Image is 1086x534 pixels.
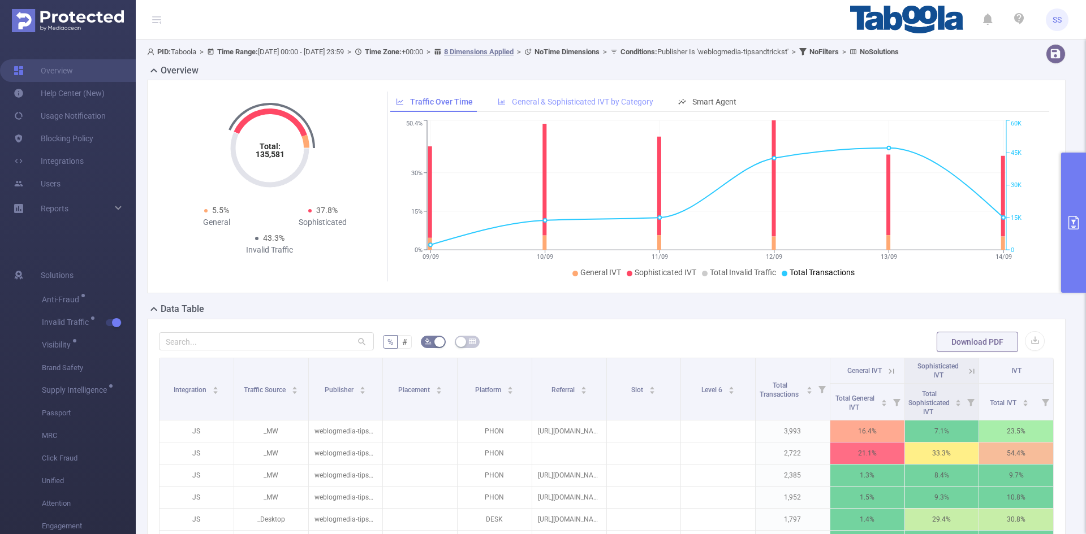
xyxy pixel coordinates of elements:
[830,509,904,530] p: 1.4%
[692,97,736,106] span: Smart Agent
[651,253,667,261] tspan: 11/09
[292,389,298,393] i: icon: caret-down
[41,197,68,220] a: Reports
[580,385,587,388] i: icon: caret-up
[1011,149,1022,157] tspan: 45K
[316,206,338,215] span: 37.8%
[42,318,93,326] span: Invalid Traffic
[160,442,234,464] p: JS
[458,420,532,442] p: PHON
[309,420,383,442] p: weblogmedia-tipsandtrickst
[444,47,514,56] u: 8 Dimensions Applied
[649,389,656,393] i: icon: caret-down
[580,268,621,277] span: General IVT
[580,385,587,392] div: Sort
[415,246,423,254] tspan: 0%
[309,487,383,508] p: weblogmedia-tipsandtrickst
[41,264,74,286] span: Solutions
[244,386,287,394] span: Traffic Source
[507,385,514,388] i: icon: caret-up
[635,268,696,277] span: Sophisticated IVT
[830,464,904,486] p: 1.3%
[411,170,423,177] tspan: 30%
[835,394,874,411] span: Total General IVT
[217,47,258,56] b: Time Range:
[905,420,979,442] p: 7.1%
[600,47,610,56] span: >
[979,509,1053,530] p: 30.8%
[14,150,84,172] a: Integrations
[979,442,1053,464] p: 54.4%
[196,47,207,56] span: >
[365,47,402,56] b: Time Zone:
[512,97,653,106] span: General & Sophisticated IVT by Category
[160,464,234,486] p: JS
[411,208,423,215] tspan: 15%
[620,47,657,56] b: Conditions :
[710,268,776,277] span: Total Invalid Traffic
[212,385,219,392] div: Sort
[806,385,813,392] div: Sort
[790,268,855,277] span: Total Transactions
[766,253,782,261] tspan: 12/09
[42,470,136,492] span: Unified
[1011,214,1022,222] tspan: 15K
[360,389,366,393] i: icon: caret-down
[507,385,514,392] div: Sort
[234,442,308,464] p: _MW
[160,487,234,508] p: JS
[905,442,979,464] p: 33.3%
[955,398,962,405] div: Sort
[649,385,656,392] div: Sort
[532,464,606,486] p: [URL][DOMAIN_NAME]
[979,464,1053,486] p: 9.7%
[14,127,93,150] a: Blocking Policy
[217,244,323,256] div: Invalid Traffic
[12,9,124,32] img: Protected Media
[889,384,904,420] i: Filter menu
[436,385,442,392] div: Sort
[163,216,270,228] div: General
[847,367,882,375] span: General IVT
[908,390,950,416] span: Total Sophisticated IVT
[425,338,432,345] i: icon: bg-colors
[147,48,157,55] i: icon: user
[830,420,904,442] p: 16.4%
[532,509,606,530] p: [URL][DOMAIN_NAME]
[756,487,830,508] p: 1,952
[809,47,839,56] b: No Filters
[157,47,171,56] b: PID:
[729,385,735,388] i: icon: caret-up
[14,172,61,195] a: Users
[458,464,532,486] p: PHON
[788,47,799,56] span: >
[469,338,476,345] i: icon: table
[270,216,376,228] div: Sophisticated
[806,385,812,388] i: icon: caret-up
[728,385,735,392] div: Sort
[1011,246,1014,254] tspan: 0
[458,487,532,508] p: PHON
[756,509,830,530] p: 1,797
[422,253,438,261] tspan: 09/09
[963,384,979,420] i: Filter menu
[410,97,473,106] span: Traffic Over Time
[580,389,587,393] i: icon: caret-down
[1011,367,1022,375] span: IVT
[830,442,904,464] p: 21.1%
[649,385,656,388] i: icon: caret-up
[1011,182,1022,189] tspan: 30K
[159,332,374,350] input: Search...
[234,509,308,530] p: _Desktop
[161,64,199,77] h2: Overview
[979,420,1053,442] p: 23.5%
[1022,402,1028,405] i: icon: caret-down
[458,509,532,530] p: DESK
[551,386,576,394] span: Referral
[398,386,432,394] span: Placement
[42,341,75,349] span: Visibility
[402,337,407,346] span: #
[406,120,423,128] tspan: 50.4%
[423,47,434,56] span: >
[880,253,897,261] tspan: 13/09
